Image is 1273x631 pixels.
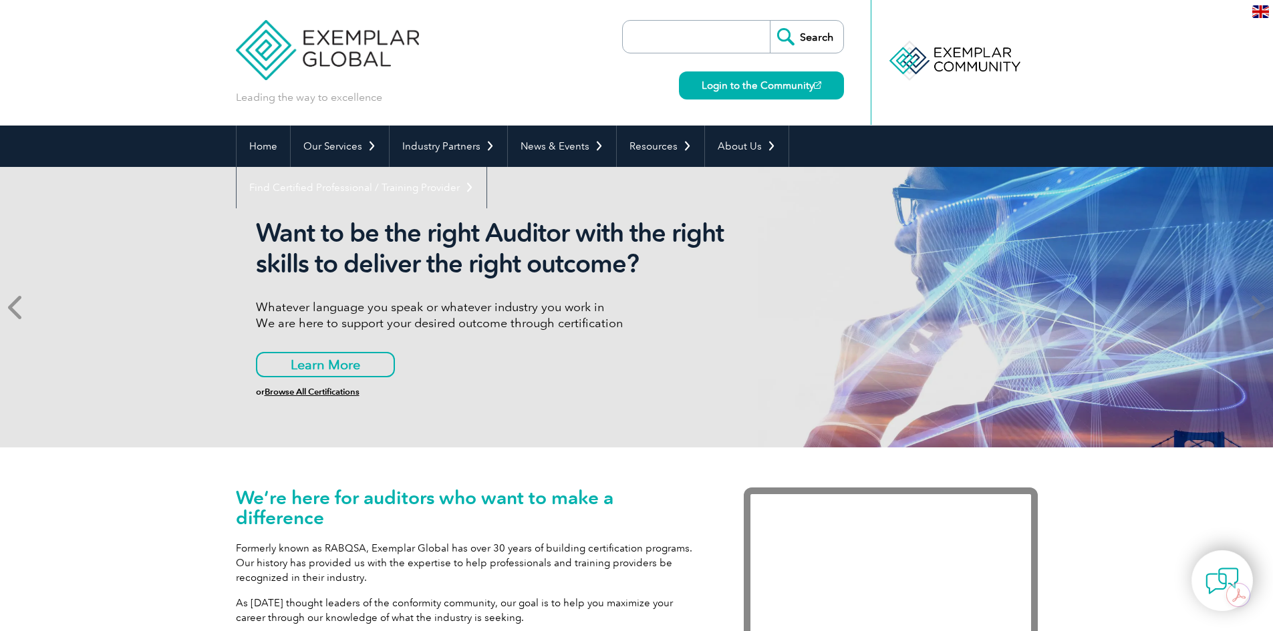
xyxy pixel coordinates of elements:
[237,126,290,167] a: Home
[679,71,844,99] a: Login to the Community
[256,387,757,397] h6: or
[236,487,704,528] h1: We’re here for auditors who want to make a difference
[1206,564,1239,598] img: contact-chat.png
[617,126,704,167] a: Resources
[814,81,821,89] img: open_square.png
[705,126,789,167] a: About Us
[236,596,704,625] p: As [DATE] thought leaders of the conformity community, our goal is to help you maximize your care...
[1252,5,1269,18] img: en
[237,167,486,208] a: Find Certified Professional / Training Provider
[508,126,616,167] a: News & Events
[256,352,395,377] a: Learn More
[236,541,704,585] p: Formerly known as RABQSA, Exemplar Global has over 30 years of building certification programs. O...
[256,299,757,331] p: Whatever language you speak or whatever industry you work in We are here to support your desired ...
[390,126,507,167] a: Industry Partners
[256,218,757,279] h2: Want to be the right Auditor with the right skills to deliver the right outcome?
[291,126,389,167] a: Our Services
[770,21,843,53] input: Search
[265,387,360,397] a: Browse All Certifications
[236,90,382,105] p: Leading the way to excellence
